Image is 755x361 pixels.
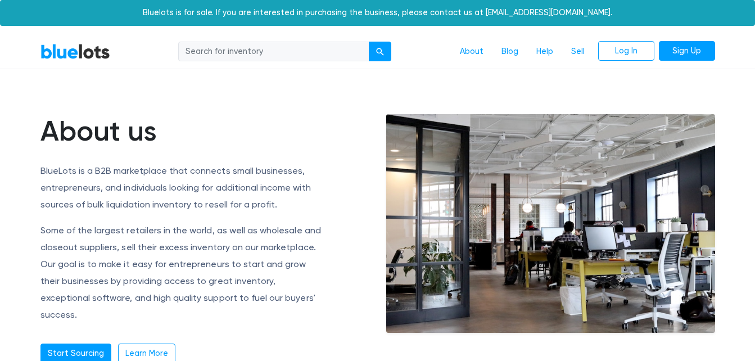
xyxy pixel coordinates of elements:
a: Sell [562,41,594,62]
p: Some of the largest retailers in the world, as well as wholesale and closeout suppliers, sell the... [40,222,324,323]
a: Blog [492,41,527,62]
a: About [451,41,492,62]
a: Log In [598,41,654,61]
input: Search for inventory [178,42,369,62]
a: Sign Up [659,41,715,61]
a: Help [527,41,562,62]
img: office-e6e871ac0602a9b363ffc73e1d17013cb30894adc08fbdb38787864bb9a1d2fe.jpg [386,114,715,333]
a: BlueLots [40,43,110,60]
h1: About us [40,114,324,148]
p: BlueLots is a B2B marketplace that connects small businesses, entrepreneurs, and individuals look... [40,163,324,213]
